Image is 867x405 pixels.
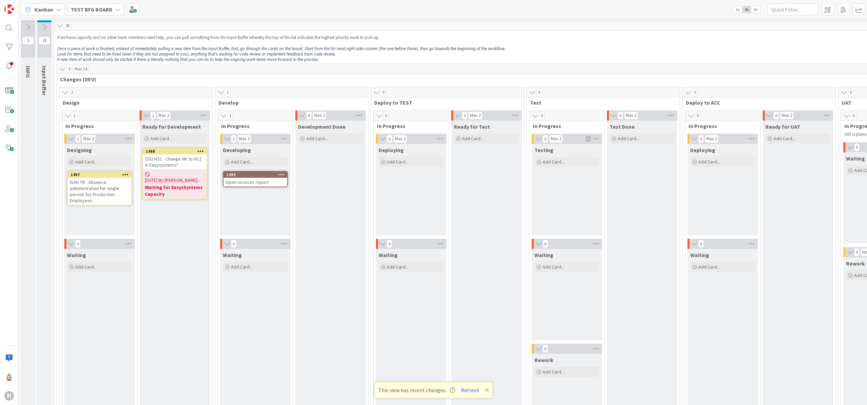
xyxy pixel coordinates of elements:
[695,112,700,120] span: 0
[35,5,53,14] span: Kanban
[68,178,131,205] div: ISAH TR - Absence administration for single person for Production Employees
[223,147,251,153] span: Developing
[530,99,671,106] span: Test
[462,135,484,142] span: Add Card...
[67,171,132,206] a: 1497ISAH TR - Absence administration for single person for Production Employees
[539,112,545,120] span: 0
[145,177,200,184] span: [DATE] By [PERSON_NAME]...
[690,252,709,258] span: Waiting
[221,123,284,129] span: In Progress
[767,3,818,16] input: Quick Filter...
[698,264,720,270] span: Add Card...
[231,264,253,270] span: Add Card...
[689,123,752,129] span: In Progress
[543,159,564,165] span: Add Card...
[470,114,481,117] div: Max 2
[75,264,97,270] span: Add Card...
[57,57,319,62] em: A new item of work should only be started if there is literally nothing that you can do to help t...
[225,88,230,97] span: 1
[75,240,81,248] span: 0
[387,159,408,165] span: Add Card...
[298,123,345,130] span: Development Done
[377,123,440,129] span: In Progress
[698,240,704,248] span: 0
[83,137,94,141] div: Max 2
[231,159,253,165] span: Add Card...
[231,240,236,248] span: 0
[41,66,48,95] span: Input Buffer
[686,99,827,106] span: Deploy to ACC
[379,147,404,153] span: Deploying
[534,357,553,363] span: Rework
[22,37,34,45] span: 3
[543,345,548,353] span: 0
[534,252,553,258] span: Waiting
[846,260,865,267] span: Rework
[314,114,325,117] div: Max 2
[848,88,853,97] span: 0
[742,6,751,13] span: 2x
[145,184,205,197] b: Waiting for EasysSystems Capacity
[142,148,207,199] a: 1498(SS) HZC - Change HK to HCZ in Easysystems?[DATE] By [PERSON_NAME]...Waiting for EasysSystems...
[383,112,389,120] span: 0
[698,159,720,165] span: Add Card...
[698,135,704,143] span: 0
[618,111,623,120] span: 0
[68,172,131,205] div: 1497ISAH TR - Absence administration for single person for Production Employees
[143,154,207,169] div: (SS) HZC - Change HK to HCZ in Easysystems?
[543,264,564,270] span: Add Card...
[387,240,392,248] span: 0
[57,46,506,51] em: Once a piece of work is finished, instead of immediately pulling a new item from the Input Buffer...
[854,143,860,151] span: 0
[379,252,398,258] span: Waiting
[306,111,312,120] span: 0
[610,123,635,130] span: Test Done
[454,123,490,130] span: Ready for Test
[64,22,71,30] span: 28
[67,147,92,153] span: Designing
[143,148,207,154] div: 1498
[774,111,779,120] span: 0
[543,240,548,248] span: 0
[462,111,467,120] span: 0
[706,137,717,141] div: Max 2
[224,172,287,187] div: 1499Open invoices report
[224,172,287,178] div: 1499
[150,111,156,120] span: 1
[223,171,288,187] a: 1499Open invoices report
[533,123,596,129] span: In Progress
[459,386,482,395] button: Refresh
[39,37,50,45] span: 18
[733,6,742,13] span: 1x
[227,172,287,177] div: 1499
[75,135,81,143] span: 1
[387,264,408,270] span: Add Card...
[4,372,14,382] img: Rv
[854,248,860,256] span: 0
[71,172,131,177] div: 1497
[534,147,553,153] span: Testing
[378,386,455,394] span: This view has recent changes.
[223,252,242,258] span: Waiting
[626,114,636,117] div: Max 2
[4,391,14,401] div: H
[374,99,515,106] span: Deploy to TEST
[68,172,131,178] div: 1497
[25,66,31,78] span: INFO
[306,135,328,142] span: Add Card...
[239,137,250,141] div: Max 2
[543,135,548,143] span: 0
[846,155,865,162] span: Waiting
[551,137,561,141] div: Max 2
[543,369,564,375] span: Add Card...
[690,147,715,153] span: Deploying
[142,123,201,130] span: Ready for Development
[751,6,760,13] span: 3x
[381,88,386,97] span: 0
[146,149,207,154] div: 1498
[71,6,112,13] b: TEST BFG BOARD
[782,114,792,117] div: Max 2
[143,148,207,169] div: 1498(SS) HZC - Change HK to HCZ in Easysystems?
[618,135,639,142] span: Add Card...
[158,114,169,117] div: Max 2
